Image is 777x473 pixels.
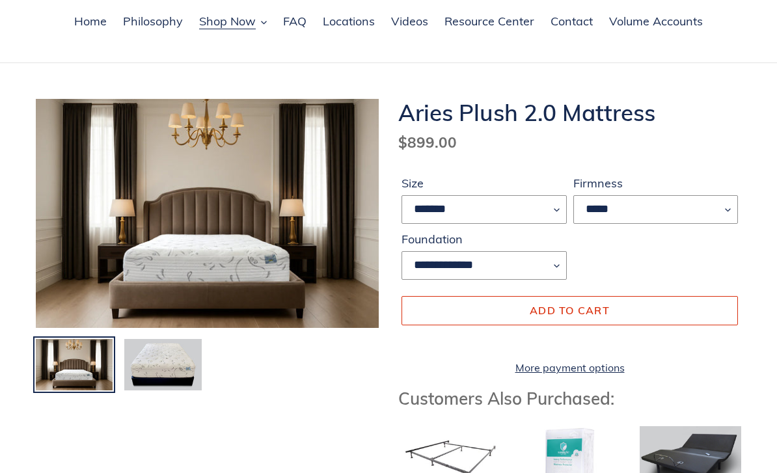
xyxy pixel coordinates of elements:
a: Resource Center [438,13,541,33]
span: Resource Center [444,14,534,30]
span: Philosophy [123,14,183,30]
span: FAQ [283,14,307,30]
span: Home [74,14,107,30]
span: Contact [551,14,593,30]
label: Foundation [402,231,567,249]
a: Philosophy [116,13,189,33]
a: More payment options [402,360,738,376]
button: Shop Now [193,13,273,33]
span: $899.00 [398,133,457,152]
label: Firmness [573,175,739,193]
a: Locations [316,13,381,33]
a: Videos [385,13,435,33]
span: Volume Accounts [609,14,703,30]
button: Add to cart [402,297,738,325]
a: Volume Accounts [603,13,709,33]
a: Home [68,13,113,33]
h1: Aries Plush 2.0 Mattress [398,100,741,127]
span: Videos [391,14,428,30]
a: FAQ [277,13,313,33]
span: Locations [323,14,375,30]
img: Load image into Gallery viewer, aries-plush-mattress [123,338,202,392]
label: Size [402,175,567,193]
span: Add to cart [530,304,610,318]
span: Shop Now [199,14,256,30]
a: Contact [544,13,599,33]
h3: Customers Also Purchased: [398,389,741,409]
img: Load image into Gallery viewer, aries plush bedroom [34,338,114,392]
